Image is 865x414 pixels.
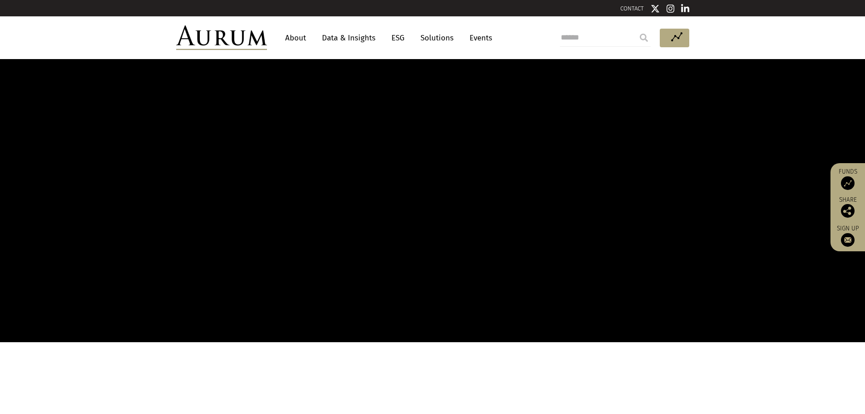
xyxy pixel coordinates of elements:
a: CONTACT [620,5,644,12]
img: Linkedin icon [681,4,689,13]
a: Events [465,30,492,46]
a: Solutions [416,30,458,46]
a: About [281,30,311,46]
div: Share [835,197,860,218]
img: Share this post [841,204,855,218]
input: Submit [635,29,653,47]
a: Sign up [835,224,860,247]
img: Instagram icon [667,4,675,13]
img: Sign up to our newsletter [841,233,855,247]
img: Twitter icon [651,4,660,13]
a: Data & Insights [317,30,380,46]
a: ESG [387,30,409,46]
img: Access Funds [841,176,855,190]
a: Funds [835,168,860,190]
img: Aurum [176,25,267,50]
